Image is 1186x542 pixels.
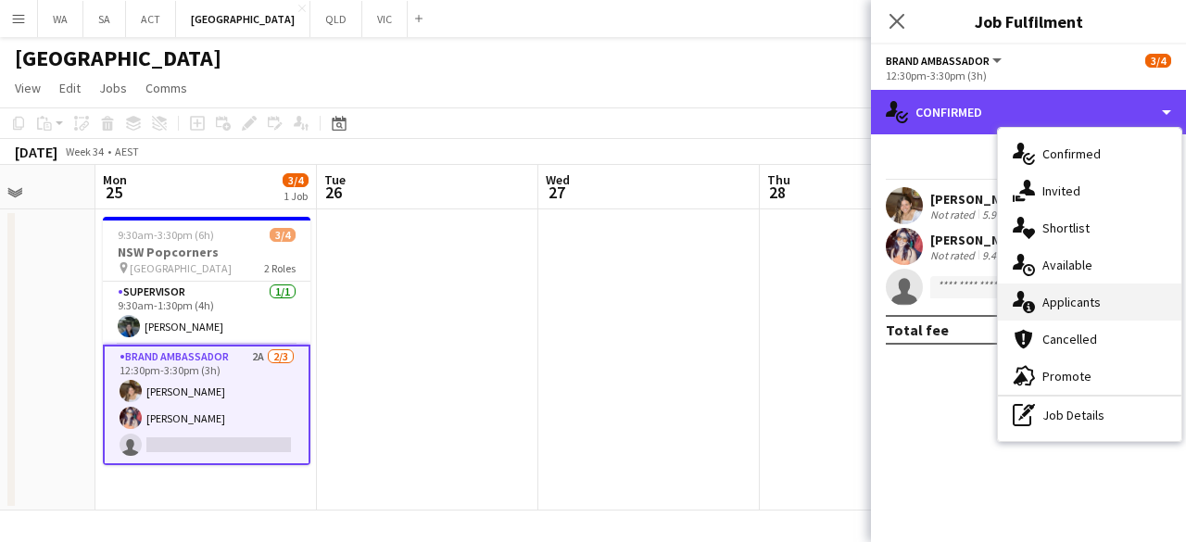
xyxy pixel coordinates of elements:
div: Cancelled [998,321,1181,358]
div: Applicants [998,284,1181,321]
a: Comms [138,76,195,100]
span: Tue [324,171,346,188]
span: Week 34 [61,145,107,158]
span: 3/4 [1145,54,1171,68]
span: 3/4 [270,228,296,242]
button: WA [38,1,83,37]
div: 5.9km [978,208,1015,221]
div: 12:30pm-3:30pm (3h) [886,69,1171,82]
div: Total fee [886,321,949,339]
h3: NSW Popcorners [103,244,310,260]
div: [PERSON_NAME] [930,232,1028,248]
div: Promote [998,358,1181,395]
a: Jobs [92,76,134,100]
div: [PERSON_NAME] [930,191,1028,208]
div: Not rated [930,248,978,262]
span: View [15,80,41,96]
span: Wed [546,171,570,188]
span: Thu [767,171,790,188]
span: 28 [764,182,790,203]
button: SA [83,1,126,37]
div: Confirmed [871,90,1186,134]
button: Brand Ambassador [886,54,1004,68]
div: Job Details [998,397,1181,434]
button: QLD [310,1,362,37]
h3: Job Fulfilment [871,9,1186,33]
span: 3/4 [283,173,309,187]
div: Invited [998,172,1181,209]
div: Not rated [930,208,978,221]
span: 26 [322,182,346,203]
span: 25 [100,182,127,203]
span: Mon [103,171,127,188]
div: 1 Job [284,189,308,203]
span: Jobs [99,80,127,96]
div: 9.4km [978,248,1015,262]
app-job-card: 9:30am-3:30pm (6h)3/4NSW Popcorners [GEOGRAPHIC_DATA]2 RolesSupervisor1/19:30am-1:30pm (4h)[PERSO... [103,217,310,465]
h1: [GEOGRAPHIC_DATA] [15,44,221,72]
span: Brand Ambassador [886,54,990,68]
a: View [7,76,48,100]
span: 27 [543,182,570,203]
div: Confirmed [998,135,1181,172]
span: 9:30am-3:30pm (6h) [118,228,214,242]
span: 2 Roles [264,261,296,275]
a: Edit [52,76,88,100]
app-card-role: Brand Ambassador2A2/312:30pm-3:30pm (3h)[PERSON_NAME][PERSON_NAME] [103,345,310,465]
span: Comms [145,80,187,96]
app-card-role: Supervisor1/19:30am-1:30pm (4h)[PERSON_NAME] [103,282,310,345]
div: AEST [115,145,139,158]
button: VIC [362,1,408,37]
div: Available [998,246,1181,284]
button: ACT [126,1,176,37]
div: Shortlist [998,209,1181,246]
span: [GEOGRAPHIC_DATA] [130,261,232,275]
button: [GEOGRAPHIC_DATA] [176,1,310,37]
div: [DATE] [15,143,57,161]
span: Edit [59,80,81,96]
